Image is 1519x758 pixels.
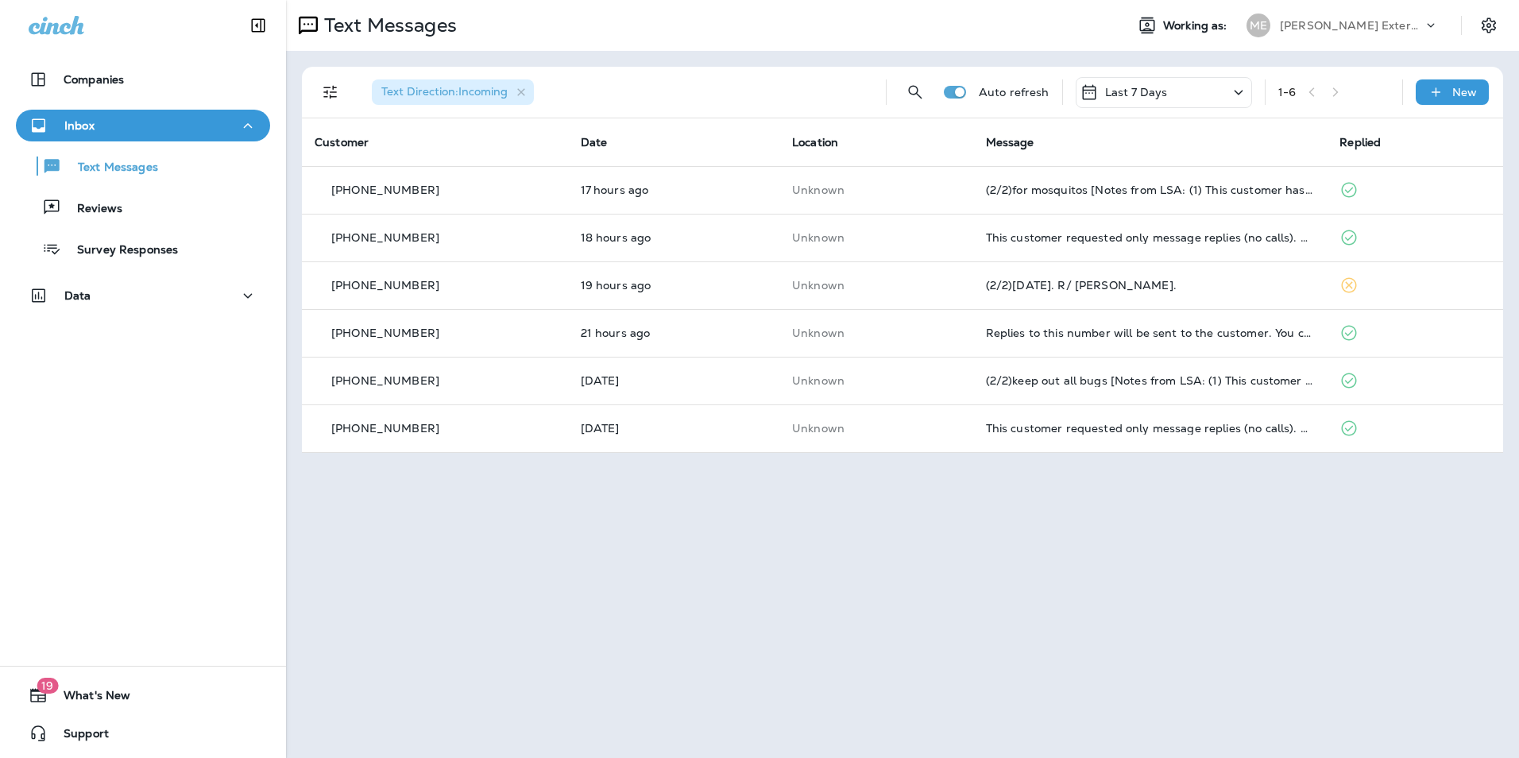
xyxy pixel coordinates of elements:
p: [PHONE_NUMBER] [331,422,439,435]
button: Inbox [16,110,270,141]
p: Data [64,289,91,302]
div: This customer requested only message replies (no calls). Reply here or respond via your LSA dashb... [986,231,1315,244]
button: Collapse Sidebar [236,10,280,41]
p: Survey Responses [61,243,178,258]
p: This customer does not have a last location and the phone number they messaged is not assigned to... [792,327,960,339]
p: [PERSON_NAME] Exterminating [1280,19,1423,32]
p: Sep 8, 2025 12:50 PM [581,327,767,339]
p: Companies [64,73,124,86]
button: Data [16,280,270,311]
span: Date [581,135,608,149]
button: Reviews [16,191,270,224]
p: This customer does not have a last location and the phone number they messaged is not assigned to... [792,184,960,196]
p: Sep 3, 2025 08:54 AM [581,374,767,387]
p: This customer does not have a last location and the phone number they messaged is not assigned to... [792,422,960,435]
p: Sep 8, 2025 02:03 PM [581,279,767,292]
button: Settings [1475,11,1503,40]
p: This customer does not have a last location and the phone number they messaged is not assigned to... [792,279,960,292]
p: Auto refresh [979,86,1049,99]
div: ME [1247,14,1270,37]
p: Text Messages [318,14,457,37]
div: Replies to this number will be sent to the customer. You can also choose to call the customer thr... [986,327,1315,339]
span: Working as: [1163,19,1231,33]
p: This customer does not have a last location and the phone number they messaged is not assigned to... [792,231,960,244]
p: This customer does not have a last location and the phone number they messaged is not assigned to... [792,374,960,387]
span: Message [986,135,1034,149]
button: Companies [16,64,270,95]
p: Text Messages [62,160,158,176]
p: Sep 2, 2025 02:37 PM [581,422,767,435]
p: [PHONE_NUMBER] [331,184,439,196]
span: Support [48,727,109,746]
p: Sep 8, 2025 04:06 PM [581,184,767,196]
span: Text Direction : Incoming [381,84,508,99]
span: Replied [1339,135,1381,149]
p: Sep 8, 2025 03:29 PM [581,231,767,244]
button: Text Messages [16,149,270,183]
span: Customer [315,135,369,149]
div: (2/2)Thursday. R/ Michael Coffey. [986,279,1315,292]
button: Support [16,717,270,749]
button: 19What's New [16,679,270,711]
button: Filters [315,76,346,108]
p: Reviews [61,202,122,217]
p: Inbox [64,119,95,132]
button: Search Messages [899,76,931,108]
div: (2/2)keep out all bugs [Notes from LSA: (1) This customer has requested a quote (2) This customer... [986,374,1315,387]
p: [PHONE_NUMBER] [331,374,439,387]
div: (2/2)for mosquitos [Notes from LSA: (1) This customer has requested a quote (2) This customer has... [986,184,1315,196]
span: Location [792,135,838,149]
p: Last 7 Days [1105,86,1168,99]
div: 1 - 6 [1278,86,1296,99]
div: Text Direction:Incoming [372,79,534,105]
p: [PHONE_NUMBER] [331,279,439,292]
p: New [1452,86,1477,99]
p: [PHONE_NUMBER] [331,327,439,339]
div: This customer requested only message replies (no calls). Reply here or respond via your LSA dashb... [986,422,1315,435]
span: 19 [37,678,58,694]
p: [PHONE_NUMBER] [331,231,439,244]
button: Survey Responses [16,232,270,265]
span: What's New [48,689,130,708]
